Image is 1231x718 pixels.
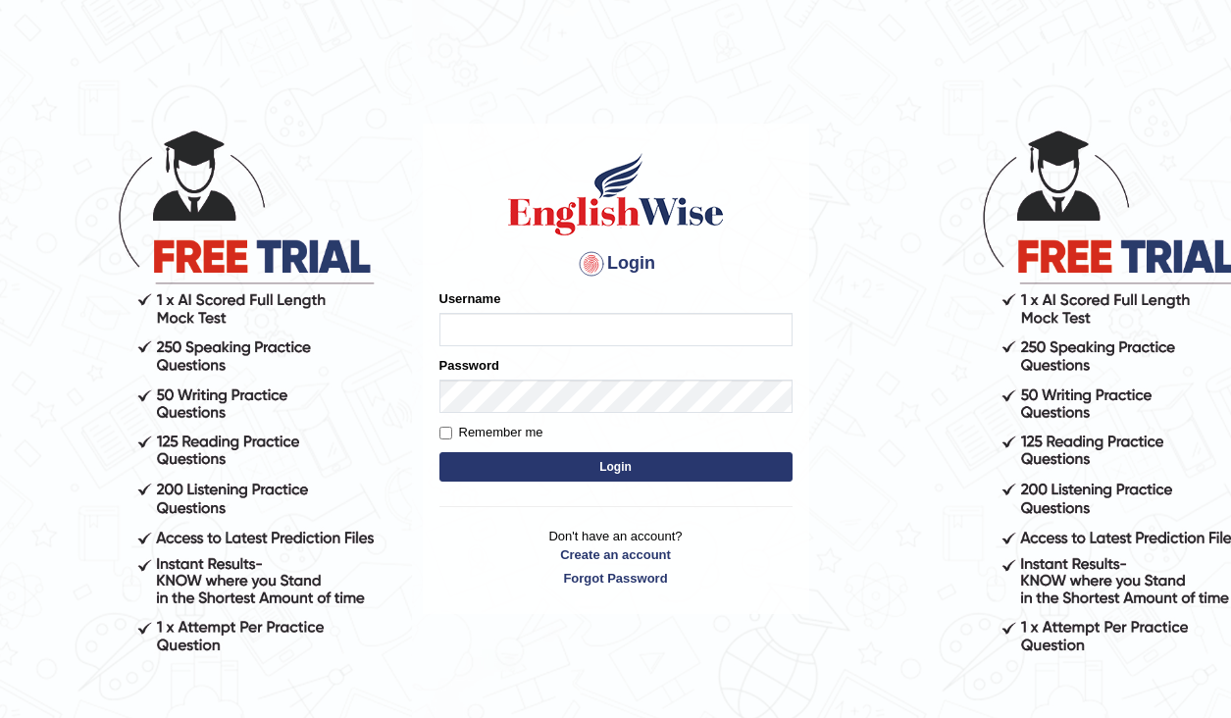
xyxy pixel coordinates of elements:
h4: Login [439,248,793,280]
button: Login [439,452,793,482]
label: Remember me [439,423,543,442]
img: Logo of English Wise sign in for intelligent practice with AI [504,150,728,238]
a: Forgot Password [439,569,793,588]
label: Password [439,356,499,375]
a: Create an account [439,545,793,564]
input: Remember me [439,427,452,439]
p: Don't have an account? [439,527,793,588]
label: Username [439,289,501,308]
